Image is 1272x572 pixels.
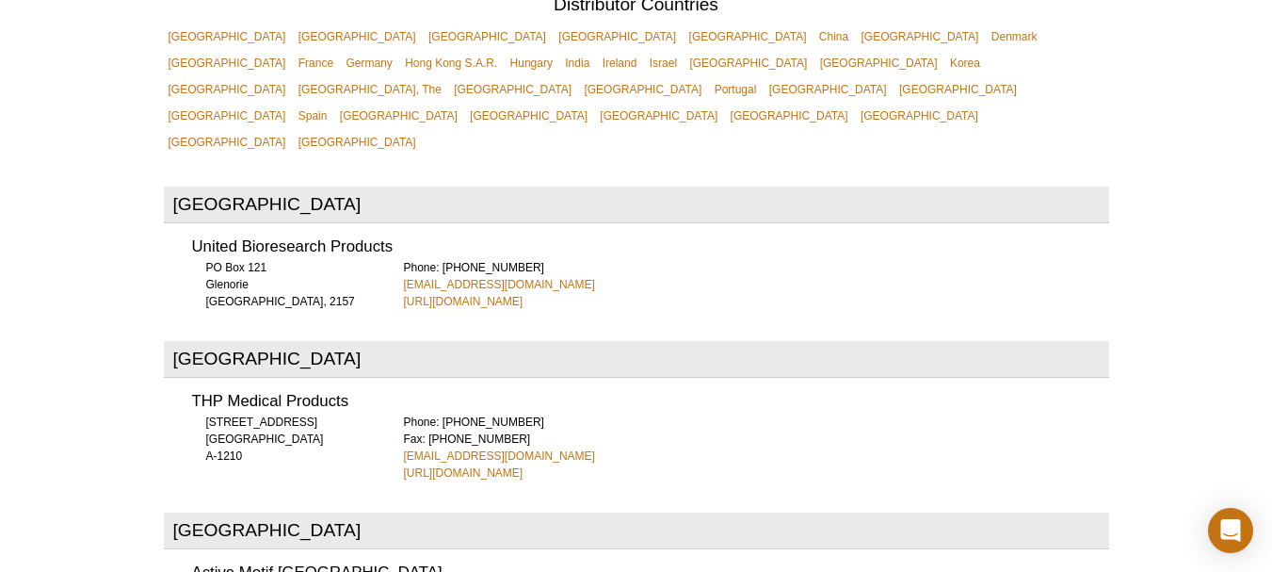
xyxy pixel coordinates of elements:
[164,341,1109,378] h2: [GEOGRAPHIC_DATA]
[164,50,291,76] a: [GEOGRAPHIC_DATA]
[164,187,1109,223] h2: [GEOGRAPHIC_DATA]
[294,50,338,76] a: France
[294,24,421,50] a: [GEOGRAPHIC_DATA]
[404,259,1109,310] div: Phone: [PHONE_NUMBER]
[726,103,853,129] a: [GEOGRAPHIC_DATA]
[684,50,812,76] a: [GEOGRAPHIC_DATA]
[857,24,984,50] a: [GEOGRAPHIC_DATA]
[815,50,942,76] a: [GEOGRAPHIC_DATA]
[164,129,291,155] a: [GEOGRAPHIC_DATA]
[164,76,291,103] a: [GEOGRAPHIC_DATA]
[294,76,446,103] a: [GEOGRAPHIC_DATA], The
[404,414,1109,482] div: Phone: [PHONE_NUMBER] Fax: [PHONE_NUMBER]
[341,50,396,76] a: Germany
[684,24,812,50] a: [GEOGRAPHIC_DATA]
[404,448,595,465] a: [EMAIL_ADDRESS][DOMAIN_NAME]
[1208,508,1253,553] div: Open Intercom Messenger
[465,103,592,129] a: [GEOGRAPHIC_DATA]
[164,513,1109,549] h2: [GEOGRAPHIC_DATA]
[894,76,1022,103] a: [GEOGRAPHIC_DATA]
[192,414,380,465] div: [STREET_ADDRESS] [GEOGRAPHIC_DATA] A-1210
[579,76,706,103] a: [GEOGRAPHIC_DATA]
[710,76,762,103] a: Portugal
[404,276,595,293] a: [EMAIL_ADDRESS][DOMAIN_NAME]
[335,103,462,129] a: [GEOGRAPHIC_DATA]
[856,103,983,129] a: [GEOGRAPHIC_DATA]
[449,76,576,103] a: [GEOGRAPHIC_DATA]
[164,103,291,129] a: [GEOGRAPHIC_DATA]
[554,24,681,50] a: [GEOGRAPHIC_DATA]
[765,76,892,103] a: [GEOGRAPHIC_DATA]
[560,50,594,76] a: India
[404,293,523,310] a: [URL][DOMAIN_NAME]
[595,103,722,129] a: [GEOGRAPHIC_DATA]
[294,129,421,155] a: [GEOGRAPHIC_DATA]
[404,465,523,482] a: [URL][DOMAIN_NAME]
[424,24,551,50] a: [GEOGRAPHIC_DATA]
[192,394,1109,410] h3: THP Medical Products
[164,24,291,50] a: [GEOGRAPHIC_DATA]
[192,259,380,310] div: PO Box 121 Glenorie [GEOGRAPHIC_DATA], 2157
[987,24,1042,50] a: Denmark
[645,50,682,76] a: Israel
[506,50,557,76] a: Hungary
[294,103,332,129] a: Spain
[814,24,853,50] a: China
[945,50,985,76] a: Korea
[598,50,642,76] a: Ireland
[400,50,502,76] a: Hong Kong S.A.R.
[192,239,1109,255] h3: United Bioresearch Products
